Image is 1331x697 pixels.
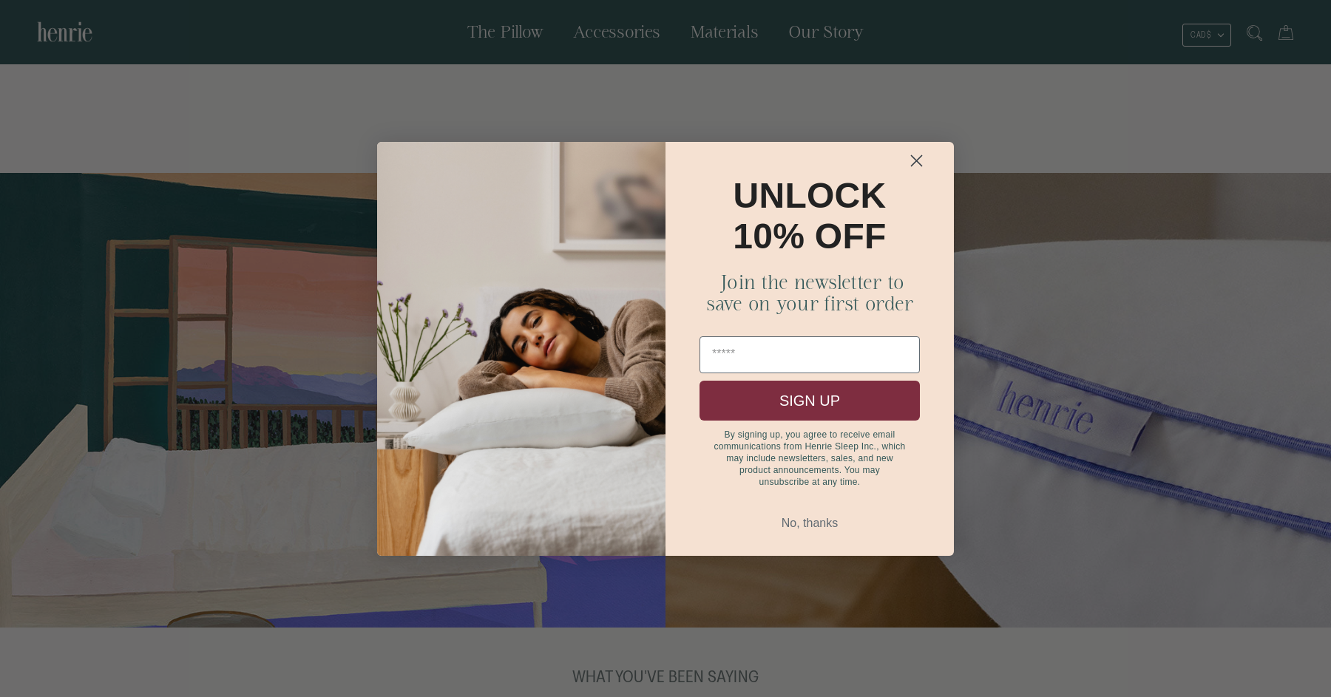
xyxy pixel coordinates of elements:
[734,176,887,215] span: UNLOCK
[706,293,914,314] span: save on your first order
[700,336,920,373] input: Email
[733,217,886,256] span: 10% OFF
[377,142,665,556] img: b44ff96f-0ff0-428c-888d-0a6584b2e5a7.png
[700,381,920,421] button: SIGN UP
[714,429,905,487] span: By signing up, you agree to receive email communications from Henrie Sleep Inc., which may includ...
[885,148,948,174] button: Close dialog
[700,509,920,537] button: No, thanks
[715,271,904,293] span: Join the newsletter to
